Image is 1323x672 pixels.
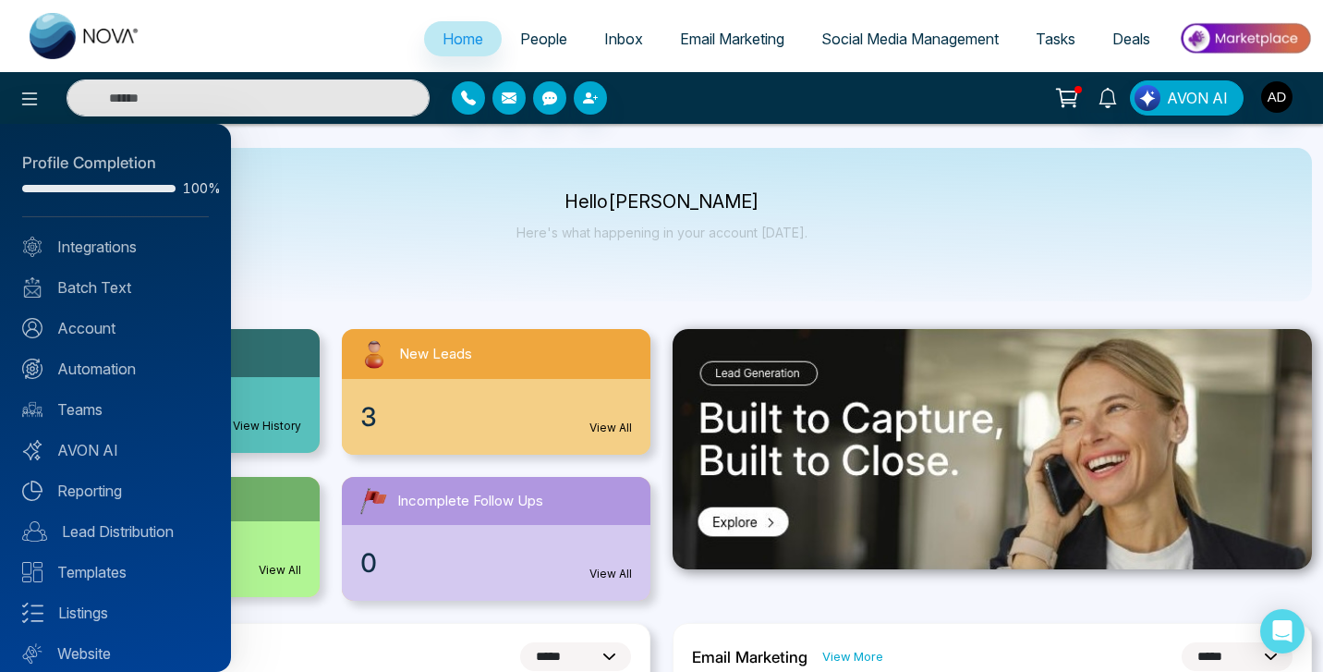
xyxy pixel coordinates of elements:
[22,521,47,542] img: Lead-dist.svg
[22,318,42,338] img: Account.svg
[22,152,209,176] div: Profile Completion
[22,276,209,299] a: Batch Text
[22,398,209,421] a: Teams
[22,277,42,298] img: batch_text_white.png
[22,358,209,380] a: Automation
[183,182,209,195] span: 100%
[22,481,42,501] img: Reporting.svg
[22,520,209,543] a: Lead Distribution
[22,439,209,461] a: AVON AI
[22,603,43,623] img: Listings.svg
[22,602,209,624] a: Listings
[22,480,209,502] a: Reporting
[22,236,209,258] a: Integrations
[22,561,209,583] a: Templates
[22,642,209,665] a: Website
[22,317,209,339] a: Account
[22,359,42,379] img: Automation.svg
[22,399,42,420] img: team.svg
[22,643,42,664] img: Website.svg
[22,440,42,460] img: Avon-AI.svg
[22,562,42,582] img: Templates.svg
[22,237,42,257] img: Integrated.svg
[1260,609,1305,654] div: Open Intercom Messenger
